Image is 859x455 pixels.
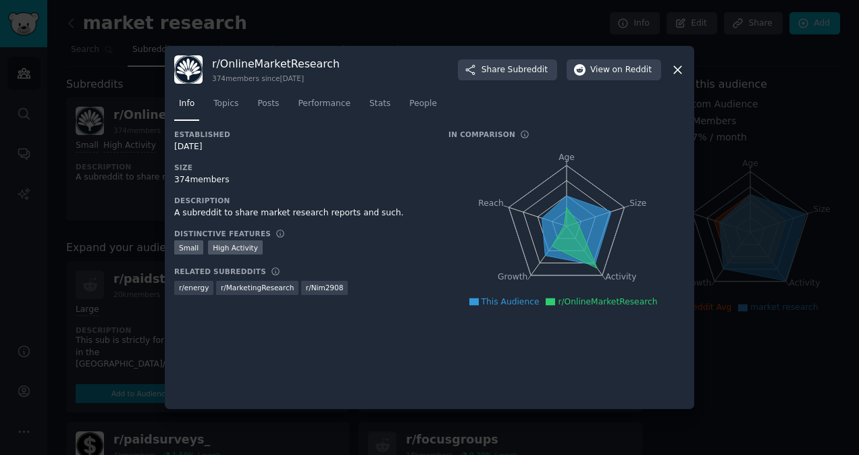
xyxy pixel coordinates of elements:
[209,93,243,121] a: Topics
[508,64,548,76] span: Subreddit
[174,163,429,172] h3: Size
[448,130,515,139] h3: In Comparison
[409,98,437,110] span: People
[174,240,203,255] div: Small
[567,59,661,81] button: Viewon Reddit
[481,64,548,76] span: Share
[458,59,557,81] button: ShareSubreddit
[365,93,395,121] a: Stats
[179,283,209,292] span: r/ energy
[213,98,238,110] span: Topics
[174,207,429,219] div: A subreddit to share market research reports and such.
[174,174,429,186] div: 374 members
[212,57,340,71] h3: r/ OnlineMarketResearch
[481,297,540,306] span: This Audience
[174,141,429,153] div: [DATE]
[478,198,504,208] tspan: Reach
[174,55,203,84] img: OnlineMarketResearch
[606,273,637,282] tspan: Activity
[212,74,340,83] div: 374 members since [DATE]
[221,283,294,292] span: r/ MarketingResearch
[179,98,194,110] span: Info
[174,130,429,139] h3: Established
[174,229,271,238] h3: Distinctive Features
[174,196,429,205] h3: Description
[174,93,199,121] a: Info
[558,297,657,306] span: r/OnlineMarketResearch
[253,93,284,121] a: Posts
[558,153,575,162] tspan: Age
[257,98,279,110] span: Posts
[629,198,646,208] tspan: Size
[369,98,390,110] span: Stats
[590,64,652,76] span: View
[613,64,652,76] span: on Reddit
[293,93,355,121] a: Performance
[306,283,344,292] span: r/ Nim2908
[298,98,350,110] span: Performance
[405,93,442,121] a: People
[208,240,263,255] div: High Activity
[174,267,266,276] h3: Related Subreddits
[498,273,527,282] tspan: Growth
